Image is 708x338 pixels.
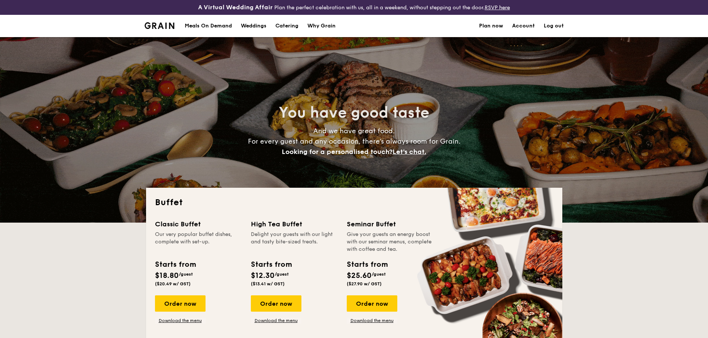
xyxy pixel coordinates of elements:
h4: A Virtual Wedding Affair [198,3,273,12]
div: Plan the perfect celebration with us, all in a weekend, without stepping out the door. [140,3,568,12]
div: Classic Buffet [155,219,242,229]
div: Starts from [251,259,291,270]
span: $12.30 [251,271,275,280]
div: Give your guests an energy boost with our seminar menus, complete with coffee and tea. [347,231,434,253]
div: High Tea Buffet [251,219,338,229]
span: ($13.41 w/ GST) [251,281,285,286]
div: Our very popular buffet dishes, complete with set-up. [155,231,242,253]
span: /guest [275,272,289,277]
span: You have good taste [279,104,429,122]
div: Seminar Buffet [347,219,434,229]
h2: Buffet [155,197,553,209]
a: Download the menu [251,318,301,324]
span: $18.80 [155,271,179,280]
div: Delight your guests with our light and tasty bite-sized treats. [251,231,338,253]
div: Starts from [347,259,387,270]
a: Why Grain [303,15,340,37]
div: Weddings [241,15,266,37]
span: And we have great food. For every guest and any occasion, there’s always room for Grain. [248,127,460,156]
a: Account [512,15,535,37]
h1: Catering [275,15,298,37]
div: Why Grain [307,15,336,37]
span: ($27.90 w/ GST) [347,281,382,286]
a: Logotype [145,22,175,29]
a: Plan now [479,15,503,37]
span: $25.60 [347,271,372,280]
a: Log out [544,15,564,37]
span: Let's chat. [392,148,426,156]
span: /guest [179,272,193,277]
a: RSVP here [485,4,510,11]
span: /guest [372,272,386,277]
div: Meals On Demand [185,15,232,37]
div: Order now [155,295,206,312]
a: Meals On Demand [180,15,236,37]
a: Download the menu [347,318,397,324]
a: Catering [271,15,303,37]
div: Starts from [155,259,195,270]
div: Order now [251,295,301,312]
a: Download the menu [155,318,206,324]
div: Order now [347,295,397,312]
span: Looking for a personalised touch? [282,148,392,156]
span: ($20.49 w/ GST) [155,281,191,286]
a: Weddings [236,15,271,37]
img: Grain [145,22,175,29]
